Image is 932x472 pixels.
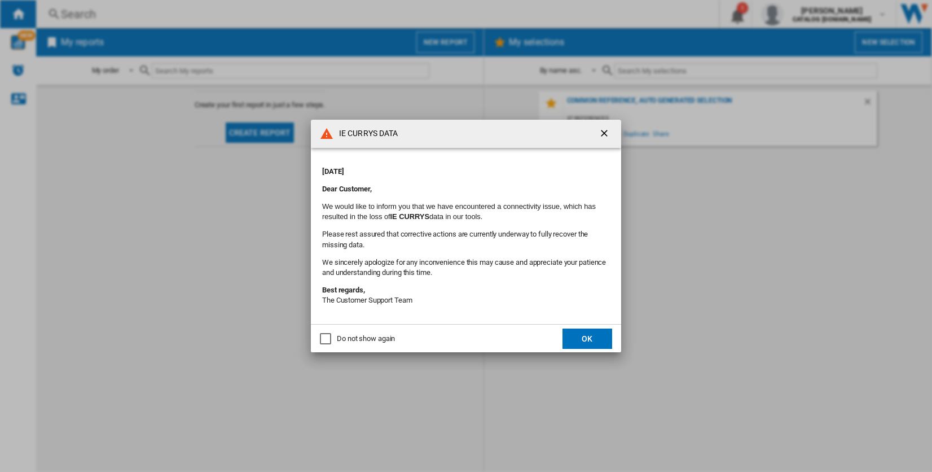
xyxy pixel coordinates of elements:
[322,285,610,305] p: The Customer Support Team
[322,167,344,176] strong: [DATE]
[322,229,610,250] p: Please rest assured that corrective actions are currently underway to fully recover the missing d...
[322,185,372,193] strong: Dear Customer,
[322,202,596,221] font: We would like to inform you that we have encountered a connectivity issue, which has resulted in ...
[337,334,395,344] div: Do not show again
[599,128,612,141] ng-md-icon: getI18NText('BUTTONS.CLOSE_DIALOG')
[562,329,612,349] button: OK
[320,334,395,344] md-checkbox: Do not show again
[322,257,610,278] p: We sincerely apologize for any inconvenience this may cause and appreciate your patience and unde...
[333,128,398,139] h4: IE CURRYS DATA
[594,123,617,145] button: getI18NText('BUTTONS.CLOSE_DIALOG')
[429,212,482,221] font: data in our tools.
[322,286,365,294] strong: Best regards,
[390,212,429,221] b: IE CURRYS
